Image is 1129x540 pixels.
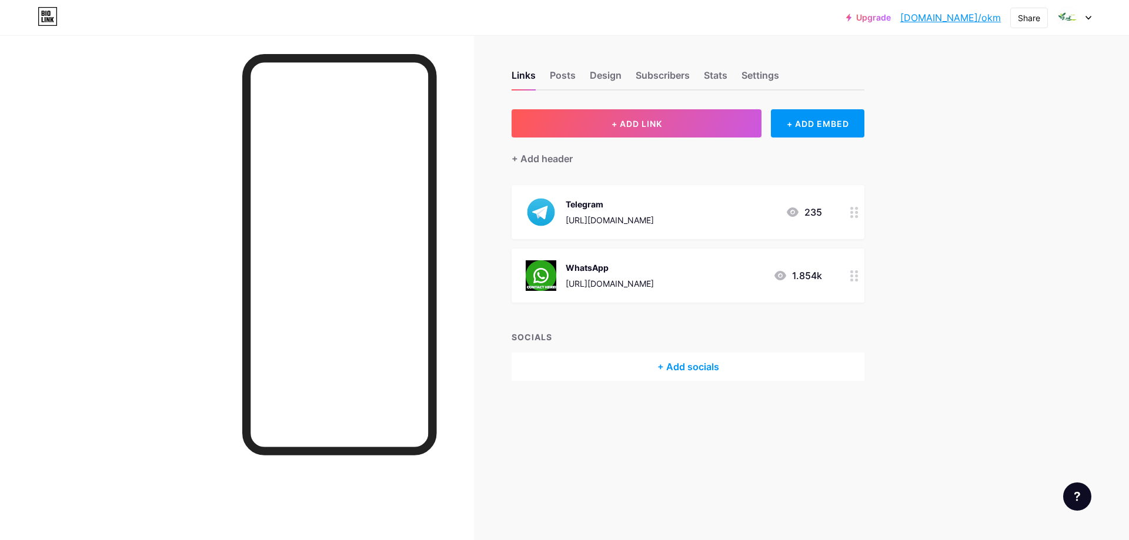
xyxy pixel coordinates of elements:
div: Posts [550,68,576,89]
div: 1.854k [773,269,822,283]
div: + ADD EMBED [771,109,864,137]
div: + Add socials [512,353,864,381]
div: WhatsApp [566,261,654,274]
div: Telegram [566,198,654,210]
div: [URL][DOMAIN_NAME] [566,277,654,290]
div: Settings [741,68,779,89]
div: Links [512,68,536,89]
span: + ADD LINK [612,119,662,129]
div: Subscribers [636,68,690,89]
div: Share [1018,12,1040,24]
button: + ADD LINK [512,109,761,137]
img: Telegram [526,197,556,227]
div: + Add header [512,152,573,166]
div: [URL][DOMAIN_NAME] [566,214,654,226]
a: Upgrade [846,13,891,22]
div: SOCIALS [512,331,864,343]
div: 235 [786,205,822,219]
img: okm [1057,6,1079,29]
a: [DOMAIN_NAME]/okm [900,11,1001,25]
div: Design [590,68,622,89]
div: Stats [704,68,727,89]
img: WhatsApp [526,260,556,291]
